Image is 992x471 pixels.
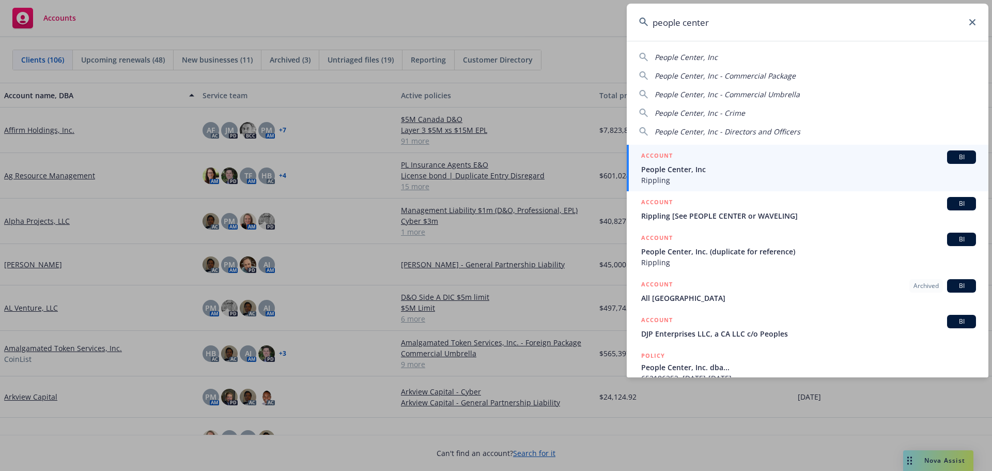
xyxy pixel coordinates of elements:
[641,362,976,373] span: People Center, Inc. dba...
[655,71,796,81] span: People Center, Inc - Commercial Package
[641,373,976,384] span: 652186353, [DATE]-[DATE]
[627,227,988,274] a: ACCOUNTBIPeople Center, Inc. (duplicate for reference)Rippling
[641,175,976,186] span: Rippling
[627,145,988,191] a: ACCOUNTBIPeople Center, IncRippling
[951,317,972,326] span: BI
[627,309,988,345] a: ACCOUNTBIDJP Enterprises LLC, a CA LLC c/o Peoples
[951,199,972,208] span: BI
[655,108,745,118] span: People Center, Inc - Crime
[641,197,673,209] h5: ACCOUNT
[627,4,988,41] input: Search...
[655,89,800,99] span: People Center, Inc - Commercial Umbrella
[641,257,976,268] span: Rippling
[641,315,673,327] h5: ACCOUNT
[627,274,988,309] a: ACCOUNTArchivedBIAll [GEOGRAPHIC_DATA]
[641,164,976,175] span: People Center, Inc
[627,345,988,389] a: POLICYPeople Center, Inc. dba...652186353, [DATE]-[DATE]
[641,233,673,245] h5: ACCOUNT
[641,210,976,221] span: Rippling [See PEOPLE CENTER or WAVELING]
[641,150,673,163] h5: ACCOUNT
[627,191,988,227] a: ACCOUNTBIRippling [See PEOPLE CENTER or WAVELING]
[913,281,939,291] span: Archived
[641,328,976,339] span: DJP Enterprises LLC, a CA LLC c/o Peoples
[655,127,800,136] span: People Center, Inc - Directors and Officers
[655,52,718,62] span: People Center, Inc
[641,351,665,361] h5: POLICY
[951,281,972,291] span: BI
[641,246,976,257] span: People Center, Inc. (duplicate for reference)
[641,279,673,292] h5: ACCOUNT
[951,153,972,162] span: BI
[951,235,972,244] span: BI
[641,293,976,303] span: All [GEOGRAPHIC_DATA]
